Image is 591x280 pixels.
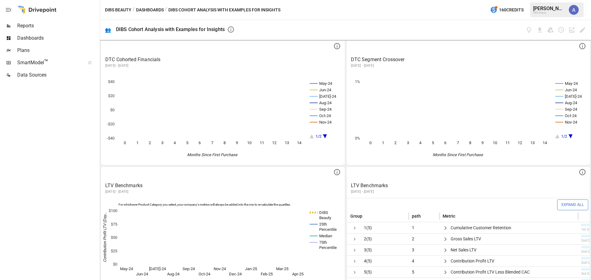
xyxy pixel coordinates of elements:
[351,189,586,194] p: [DATE] - [DATE]
[247,140,251,145] text: 10
[17,47,98,54] span: Plans
[272,140,276,145] text: 12
[105,27,111,33] div: 👥
[245,266,257,271] text: Jan-25
[161,140,163,145] text: 3
[260,140,264,145] text: 11
[394,140,396,145] text: 2
[124,140,126,145] text: 0
[444,140,446,145] text: 6
[456,212,465,220] button: Sort
[113,262,117,266] text: $0
[174,140,176,145] text: 4
[297,140,302,145] text: 14
[107,136,115,140] text: -$40
[407,140,409,145] text: 3
[319,88,332,92] text: Jun-24
[382,140,384,145] text: 1
[558,26,565,34] button: Schedule dashboard
[412,213,421,219] span: path
[187,152,238,157] text: Months Since First Purchase
[116,26,225,32] div: DIBS Cohort Analysis with Examples for Insights
[568,26,575,34] button: Add widget
[409,247,414,252] span: 3
[319,215,331,220] text: Beauty
[319,222,327,227] text: 25th
[557,199,588,210] button: Expand All
[569,5,579,15] img: Alex Knight
[111,249,117,253] text: $25
[285,140,289,145] text: 13
[364,245,372,255] span: 3 (5)
[505,140,509,145] text: 11
[165,6,167,14] div: /
[409,236,414,241] span: 2
[364,267,372,278] span: 5 (5)
[211,140,213,145] text: 7
[17,71,98,79] span: Data Sources
[350,224,359,232] button: see children
[276,266,288,271] text: Mar-25
[136,140,139,145] text: 1
[136,272,148,276] text: Jun-24
[319,81,332,86] text: May-24
[533,11,565,14] div: DIBS Beauty
[565,107,577,112] text: Sep-24
[499,6,524,14] span: 160 Credits
[292,272,304,276] text: Apr-25
[111,235,117,240] text: $50
[432,140,434,145] text: 5
[547,26,554,34] button: Save as Google Doc
[565,1,582,18] button: Alex Knight
[109,208,117,213] text: $100
[350,257,359,266] button: see children
[451,225,511,230] span: Cumulative Customer Retention
[319,94,336,99] text: [DATE]-24
[565,81,578,86] text: May-24
[355,79,360,84] text: 1%
[105,56,340,63] p: DTC Cohorted Financials
[319,245,337,250] text: Percentile
[120,266,133,271] text: May-24
[451,270,530,274] span: Contribution Profit LTV Less Blended CAC
[133,6,135,14] div: /
[481,140,484,145] text: 9
[319,234,332,238] text: Median
[102,72,342,164] svg: A chart.
[214,266,226,271] text: Nov-24
[17,59,81,66] span: SmartModel
[108,93,115,98] text: $20
[105,6,131,14] button: DIBS Beauty
[167,272,180,276] text: Aug-24
[530,140,534,145] text: 13
[186,140,188,145] text: 5
[565,94,582,99] text: [DATE]-24
[319,113,331,118] text: Oct-24
[199,272,211,276] text: Oct-24
[355,136,360,140] text: 0%
[561,134,567,139] text: 1/2
[579,26,586,34] button: Edit dashboard
[421,212,430,220] button: Sort
[119,203,291,206] text: For whichever Product Category you select, your company's metrics will always be added into the m...
[316,134,321,139] text: 1/2
[364,234,372,244] span: 2 (5)
[443,213,456,219] span: Metric
[419,140,422,145] text: 4
[469,140,471,145] text: 8
[17,22,98,30] span: Reports
[565,88,577,92] text: Jun-24
[319,227,337,232] text: Percentile
[536,26,543,34] button: Download dashboard
[351,63,586,68] p: [DATE] - [DATE]
[350,235,359,243] button: see children
[183,266,195,271] text: Sep-24
[319,107,332,112] text: Sep-24
[105,63,340,68] p: [DATE] - [DATE]
[347,72,587,164] svg: A chart.
[351,56,586,63] p: DTC Segment Crossover
[44,58,48,66] span: ™
[565,101,577,105] text: Aug-24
